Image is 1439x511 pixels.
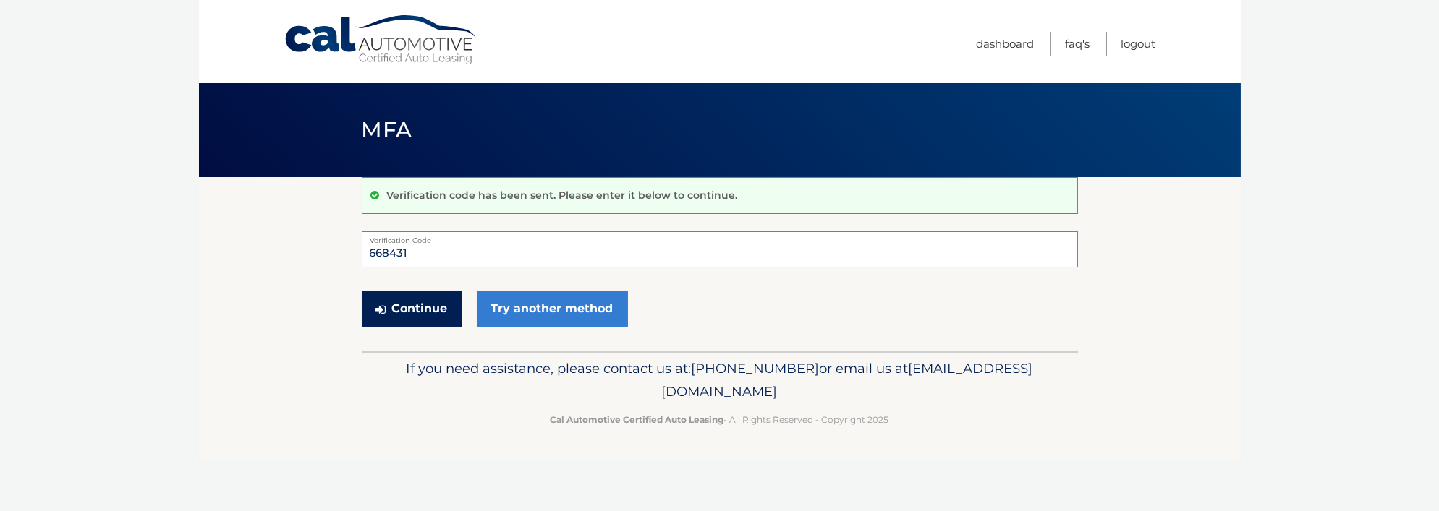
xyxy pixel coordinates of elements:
a: Try another method [477,291,628,327]
span: [EMAIL_ADDRESS][DOMAIN_NAME] [662,360,1033,400]
a: Dashboard [977,32,1035,56]
span: [PHONE_NUMBER] [692,360,820,377]
a: Cal Automotive [284,14,479,66]
input: Verification Code [362,231,1078,267]
a: FAQ's [1066,32,1090,56]
strong: Cal Automotive Certified Auto Leasing [551,414,724,425]
a: Logout [1121,32,1156,56]
p: If you need assistance, please contact us at: or email us at [371,357,1069,403]
p: - All Rights Reserved - Copyright 2025 [371,412,1069,427]
span: MFA [362,116,412,143]
button: Continue [362,291,462,327]
label: Verification Code [362,231,1078,243]
p: Verification code has been sent. Please enter it below to continue. [387,189,738,202]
